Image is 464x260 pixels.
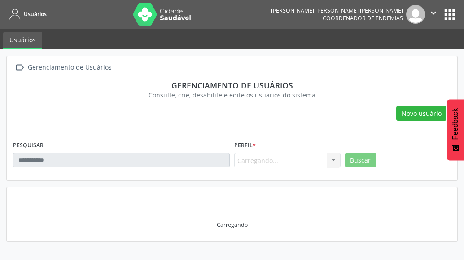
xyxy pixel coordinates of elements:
span: Coordenador de Endemias [323,14,403,22]
label: Perfil [234,139,256,153]
i:  [429,8,438,18]
div: Consulte, crie, desabilite e edite os usuários do sistema [19,90,445,100]
span: Usuários [24,10,47,18]
a:  Gerenciamento de Usuários [13,61,113,74]
i:  [13,61,26,74]
a: Usuários [3,32,42,49]
a: Usuários [6,7,47,22]
button: Buscar [345,153,376,168]
div: Gerenciamento de usuários [19,80,445,90]
button:  [425,5,442,24]
span: Novo usuário [402,109,442,118]
button: Feedback - Mostrar pesquisa [447,99,464,160]
button: Novo usuário [396,106,446,121]
div: Carregando [217,221,248,229]
div: [PERSON_NAME] [PERSON_NAME] [PERSON_NAME] [271,7,403,14]
label: PESQUISAR [13,139,44,153]
div: Gerenciamento de Usuários [26,61,113,74]
span: Feedback [451,108,460,140]
button: apps [442,7,458,22]
img: img [406,5,425,24]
